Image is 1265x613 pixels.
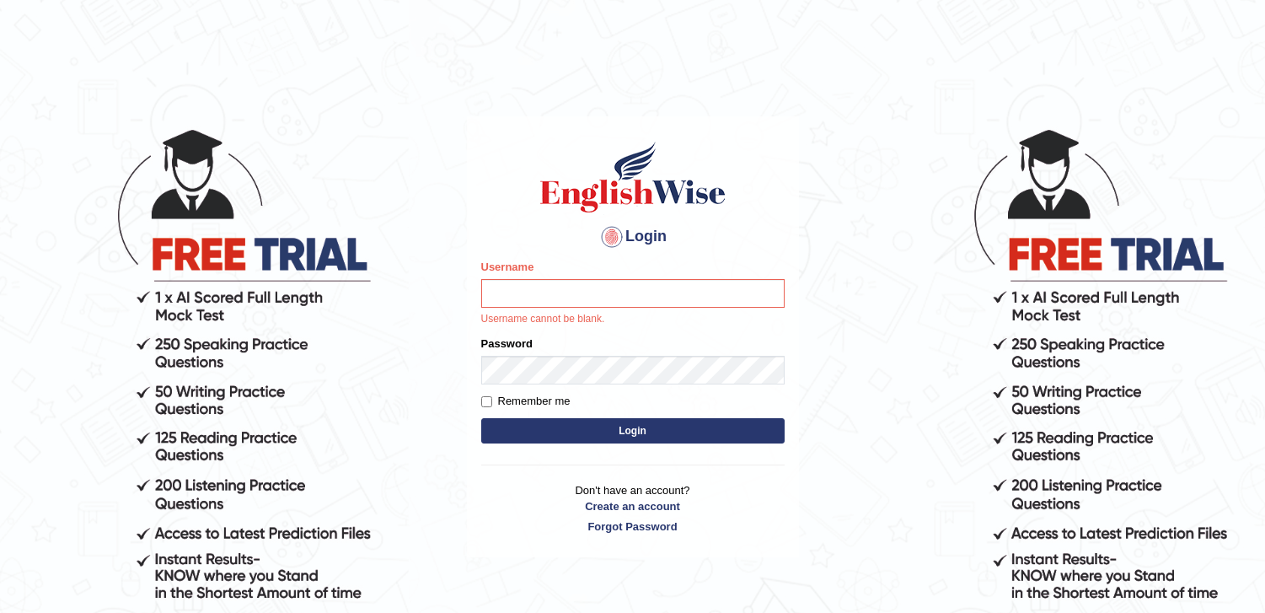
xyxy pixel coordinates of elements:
[481,312,785,327] p: Username cannot be blank.
[481,223,785,250] h4: Login
[481,259,534,275] label: Username
[481,336,533,352] label: Password
[481,393,571,410] label: Remember me
[481,482,785,535] p: Don't have an account?
[481,519,785,535] a: Forgot Password
[537,139,729,215] img: Logo of English Wise sign in for intelligent practice with AI
[481,498,785,514] a: Create an account
[481,396,492,407] input: Remember me
[481,418,785,444] button: Login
